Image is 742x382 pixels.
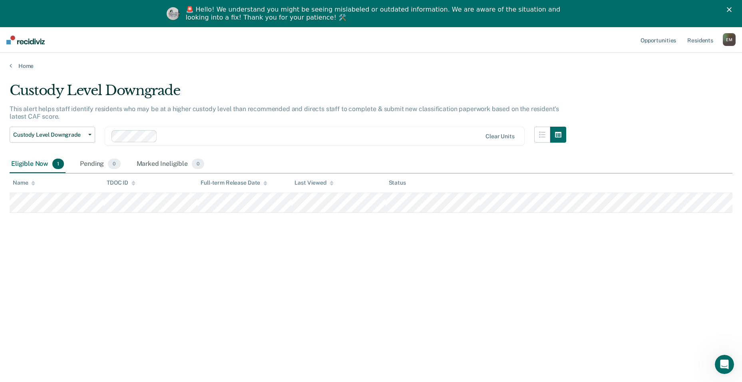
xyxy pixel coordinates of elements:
div: Status [389,179,406,186]
span: 0 [192,159,204,169]
a: Residents [686,27,715,53]
div: Custody Level Downgrade [10,82,566,105]
a: Home [10,62,732,70]
span: 1 [52,159,64,169]
div: Name [13,179,35,186]
div: Last Viewed [294,179,333,186]
div: Marked Ineligible0 [135,155,206,173]
span: Custody Level Downgrade [13,131,85,138]
div: Clear units [485,133,515,140]
div: E M [723,33,736,46]
button: Custody Level Downgrade [10,127,95,143]
div: Full-term Release Date [201,179,267,186]
div: Close [727,7,735,12]
div: 🚨 Hello! We understand you might be seeing mislabeled or outdated information. We are aware of th... [186,6,563,22]
button: EM [723,33,736,46]
img: Recidiviz [6,36,45,44]
div: Pending0 [78,155,122,173]
div: TDOC ID [107,179,135,186]
a: Opportunities [639,27,678,53]
span: 0 [108,159,120,169]
iframe: Intercom live chat [715,355,734,374]
p: This alert helps staff identify residents who may be at a higher custody level than recommended a... [10,105,559,120]
div: Eligible Now1 [10,155,66,173]
img: Profile image for Kim [167,7,179,20]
